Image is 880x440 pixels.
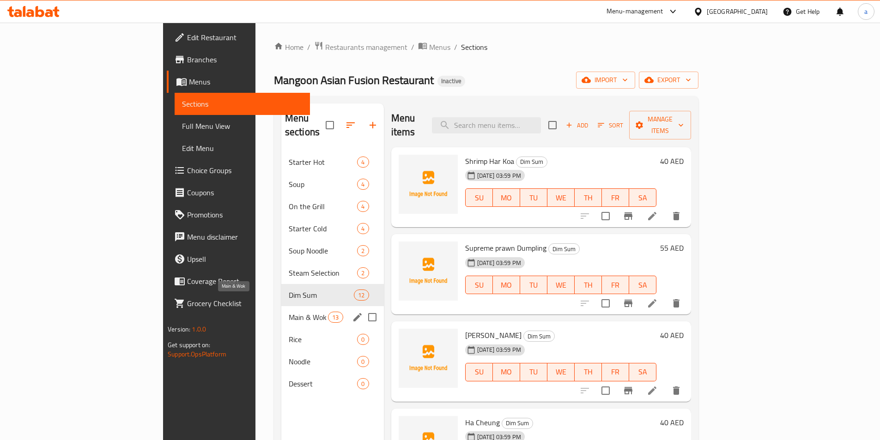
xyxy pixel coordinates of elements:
[399,329,458,388] img: Chung Fan
[358,202,368,211] span: 4
[633,278,653,292] span: SA
[358,357,368,366] span: 0
[575,188,602,207] button: TH
[187,165,303,176] span: Choice Groups
[187,276,303,287] span: Coverage Report
[629,111,691,139] button: Manage items
[289,179,358,190] span: Soup
[660,416,684,429] h6: 40 AED
[187,187,303,198] span: Coupons
[502,418,533,428] span: Dim Sum
[175,115,310,137] a: Full Menu View
[320,115,340,135] span: Select all sections
[665,292,687,314] button: delete
[629,363,656,381] button: SA
[465,154,514,168] span: Shrimp Har Koa
[192,323,206,335] span: 1.0.0
[175,93,310,115] a: Sections
[167,26,310,48] a: Edit Restaurant
[465,363,493,381] button: SU
[281,217,384,240] div: Starter Cold4
[189,76,303,87] span: Menus
[646,74,691,86] span: export
[562,118,592,133] button: Add
[606,278,625,292] span: FR
[357,201,369,212] div: items
[602,188,629,207] button: FR
[289,378,358,389] span: Dessert
[575,363,602,381] button: TH
[596,206,615,226] span: Select to update
[167,248,310,270] a: Upsell
[606,365,625,379] span: FR
[469,191,489,205] span: SU
[418,41,450,53] a: Menus
[289,201,358,212] span: On the Grill
[432,117,541,133] input: search
[289,245,358,256] span: Soup Noodle
[473,259,525,267] span: [DATE] 03:59 PM
[281,147,384,398] nav: Menu sections
[328,312,343,323] div: items
[167,48,310,71] a: Branches
[596,294,615,313] span: Select to update
[461,42,487,53] span: Sections
[629,276,656,294] button: SA
[665,205,687,227] button: delete
[325,42,407,53] span: Restaurants management
[357,356,369,367] div: items
[465,188,493,207] button: SU
[493,188,520,207] button: MO
[660,155,684,168] h6: 40 AED
[289,157,358,168] span: Starter Hot
[281,373,384,395] div: Dessert0
[454,42,457,53] li: /
[168,348,226,360] a: Support.OpsPlatform
[606,191,625,205] span: FR
[281,284,384,306] div: Dim Sum12
[647,298,658,309] a: Edit menu item
[274,70,434,90] span: Mangoon Asian Fusion Restaurant
[465,416,500,429] span: Ha Cheung
[516,157,547,167] span: Dim Sum
[578,191,598,205] span: TH
[473,171,525,180] span: [DATE] 03:59 PM
[524,278,544,292] span: TU
[547,188,575,207] button: WE
[520,276,547,294] button: TU
[493,276,520,294] button: MO
[289,289,354,301] span: Dim Sum
[328,313,342,322] span: 13
[167,292,310,314] a: Grocery Checklist
[281,151,384,173] div: Starter Hot4
[465,276,493,294] button: SU
[469,278,489,292] span: SU
[707,6,768,17] div: [GEOGRAPHIC_DATA]
[602,363,629,381] button: FR
[437,77,465,85] span: Inactive
[633,191,653,205] span: SA
[576,72,635,89] button: import
[281,306,384,328] div: Main & Wok13edit
[354,289,369,301] div: items
[167,226,310,248] a: Menu disclaimer
[358,180,368,189] span: 4
[549,244,579,254] span: Dim Sum
[289,334,358,345] span: Rice
[639,72,698,89] button: export
[595,118,625,133] button: Sort
[524,365,544,379] span: TU
[289,312,328,323] span: Main & Wok
[281,195,384,217] div: On the Grill4
[187,231,303,242] span: Menu disclaimer
[497,191,516,205] span: MO
[437,76,465,87] div: Inactive
[524,191,544,205] span: TU
[351,310,364,324] button: edit
[357,223,369,234] div: items
[289,356,358,367] span: Noodle
[289,223,358,234] span: Starter Cold
[354,291,368,300] span: 12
